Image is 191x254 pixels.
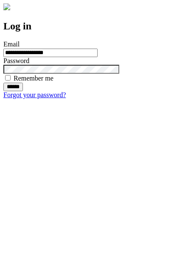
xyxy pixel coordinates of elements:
[3,57,29,64] label: Password
[3,91,66,98] a: Forgot your password?
[14,75,53,82] label: Remember me
[3,40,20,48] label: Email
[3,3,10,10] img: logo-4e3dc11c47720685a147b03b5a06dd966a58ff35d612b21f08c02c0306f2b779.png
[3,20,188,32] h2: Log in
